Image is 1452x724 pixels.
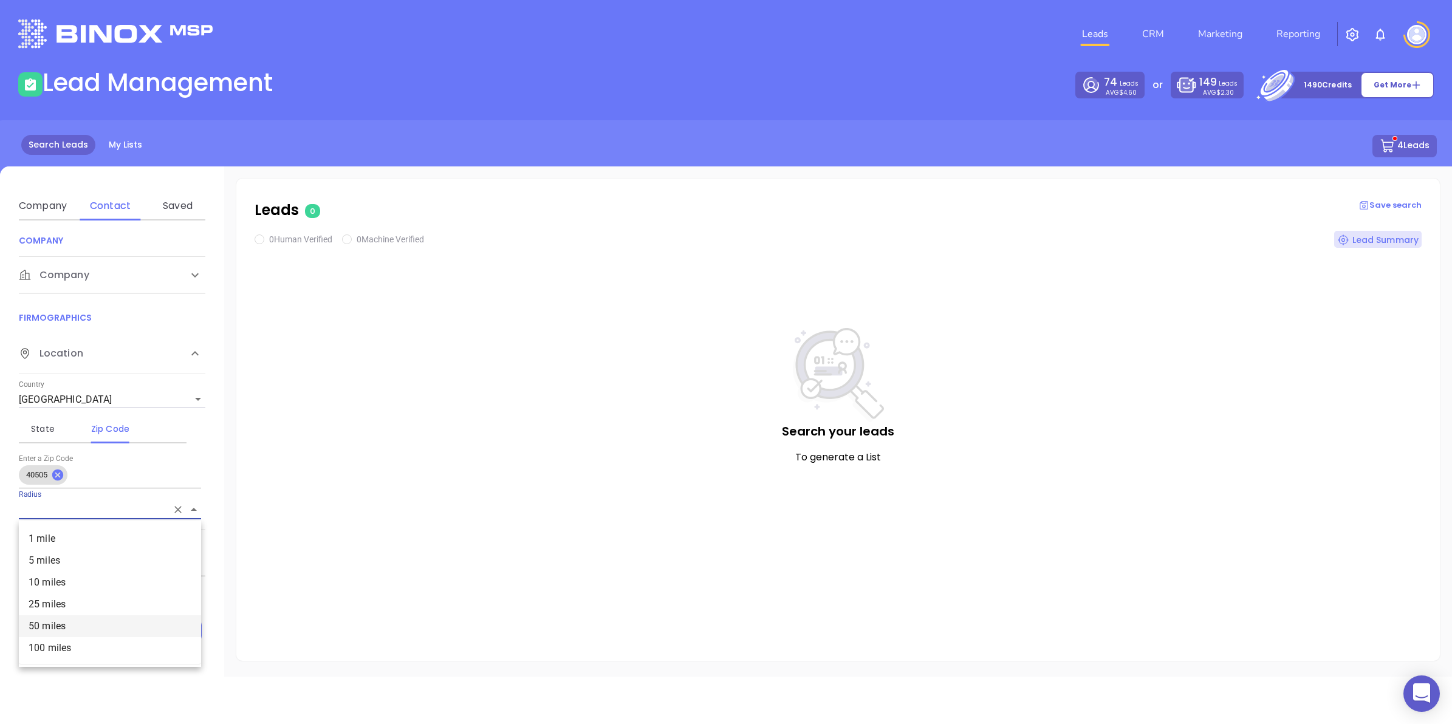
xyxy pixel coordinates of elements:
img: NoSearch [793,328,884,422]
div: State [19,422,67,436]
a: CRM [1137,22,1169,46]
a: Reporting [1272,22,1325,46]
div: Company [19,199,67,213]
button: Get More [1361,72,1434,98]
a: Search Leads [21,135,95,155]
div: Location [19,334,205,374]
label: Country [19,381,44,389]
div: Industry [19,539,205,576]
label: Enter a Zip Code [19,456,73,463]
li: 100 miles [19,637,201,659]
span: 40505 [19,469,55,481]
div: 40505 [19,465,67,485]
li: 25 miles [19,593,201,615]
div: Revenue [19,576,205,613]
span: $4.60 [1119,88,1137,97]
div: Company [19,257,205,293]
span: Location [19,346,83,361]
div: Contact [86,199,134,213]
span: Company [19,268,89,282]
img: user [1407,25,1426,44]
button: Close [185,501,202,518]
span: $2.30 [1216,88,1234,97]
button: 4Leads [1372,135,1437,157]
a: My Lists [101,135,149,155]
span: 0 Human Verified [269,234,332,244]
p: To generate a List [261,450,1416,465]
p: AVG [1106,90,1137,95]
button: Clear [170,501,187,518]
a: Marketing [1193,22,1247,46]
span: 149 [1199,75,1217,89]
p: Search your leads [261,422,1416,440]
span: 74 [1104,75,1117,89]
div: Saved [154,199,202,213]
li: 50 miles [19,615,201,637]
p: Save search [1358,199,1422,211]
p: or [1152,78,1163,92]
p: Leads [1104,75,1138,90]
li: 10 miles [19,572,201,593]
span: 0 [305,204,320,218]
a: Leads [1077,22,1113,46]
p: Leads [255,199,1358,221]
img: iconSetting [1345,27,1360,42]
li: 1 mile [19,528,201,550]
p: 1490 Credits [1304,79,1352,91]
span: 0 Machine Verified [357,234,424,244]
p: AVG [1203,90,1234,95]
li: 5 miles [19,550,201,572]
p: Leads [1199,75,1238,90]
div: Zip Code [86,422,134,436]
img: iconNotification [1373,27,1388,42]
label: Radius [19,491,41,499]
p: FIRMOGRAPHICS [19,311,205,324]
h1: Lead Management [43,68,273,97]
p: COMPANY [19,234,205,247]
div: [GEOGRAPHIC_DATA] [19,390,205,409]
img: logo [18,19,213,48]
div: Lead Summary [1334,231,1422,248]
